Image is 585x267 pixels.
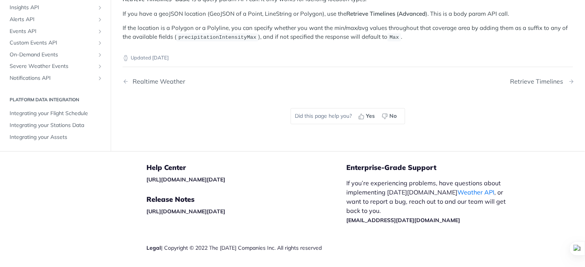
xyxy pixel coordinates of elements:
span: Severe Weather Events [10,63,95,70]
h2: Platform DATA integration [6,96,105,103]
a: Alerts APIShow subpages for Alerts API [6,14,105,25]
span: Alerts API [10,16,95,23]
span: Integrating your Stations Data [10,122,103,129]
a: Insights APIShow subpages for Insights API [6,2,105,13]
div: Retrieve Timelines [510,78,567,85]
a: Weather API [457,188,494,196]
span: Insights API [10,4,95,12]
p: If the location is a Polygon or a Polyline, you can specify whether you want the min/max/avg valu... [123,24,573,41]
a: [URL][DOMAIN_NAME][DATE] [146,208,225,215]
span: Integrating your Assets [10,133,103,141]
span: Max [390,35,399,40]
h5: Enterprise-Grade Support [346,163,526,172]
a: Previous Page: Realtime Weather [123,78,316,85]
p: Updated [DATE] [123,54,573,62]
a: [URL][DOMAIN_NAME][DATE] [146,176,225,183]
p: If you’re experiencing problems, have questions about implementing [DATE][DOMAIN_NAME] , or want ... [346,178,514,224]
div: | Copyright © 2022 The [DATE] Companies Inc. All rights reserved [146,244,346,252]
span: On-Demand Events [10,51,95,59]
a: Integrating your Stations Data [6,120,105,131]
a: Custom Events APIShow subpages for Custom Events API [6,37,105,49]
button: No [379,110,401,122]
strong: Retrieve Timelines (Advanced [346,10,425,17]
span: Integrating your Flight Schedule [10,110,103,117]
p: If you have a geoJSON location (GeoJSON of a Point, LineString or Polygon), use the ). This is a ... [123,10,573,18]
a: [EMAIL_ADDRESS][DATE][DOMAIN_NAME] [346,217,460,224]
a: Next Page: Retrieve Timelines [510,78,573,85]
span: Notifications API [10,74,95,82]
div: Realtime Weather [129,78,185,85]
button: Show subpages for Events API [97,28,103,35]
button: Show subpages for Notifications API [97,75,103,81]
a: Legal [146,244,161,251]
a: Severe Weather EventsShow subpages for Severe Weather Events [6,61,105,72]
button: Show subpages for Custom Events API [97,40,103,46]
nav: Pagination Controls [123,70,573,93]
a: Integrating your Flight Schedule [6,108,105,119]
h5: Help Center [146,163,346,172]
a: Integrating your Assets [6,132,105,143]
span: Events API [10,28,95,35]
div: Did this page help you? [291,108,405,124]
h5: Release Notes [146,195,346,204]
a: On-Demand EventsShow subpages for On-Demand Events [6,49,105,61]
button: Show subpages for Insights API [97,5,103,11]
button: Show subpages for Alerts API [97,16,103,23]
button: Show subpages for Severe Weather Events [97,63,103,69]
a: Events APIShow subpages for Events API [6,26,105,37]
button: Yes [356,110,379,122]
a: Notifications APIShow subpages for Notifications API [6,73,105,84]
span: precipitationIntensityMax [178,35,256,40]
span: Custom Events API [10,39,95,47]
span: No [389,112,397,120]
button: Show subpages for On-Demand Events [97,52,103,58]
span: Yes [366,112,375,120]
